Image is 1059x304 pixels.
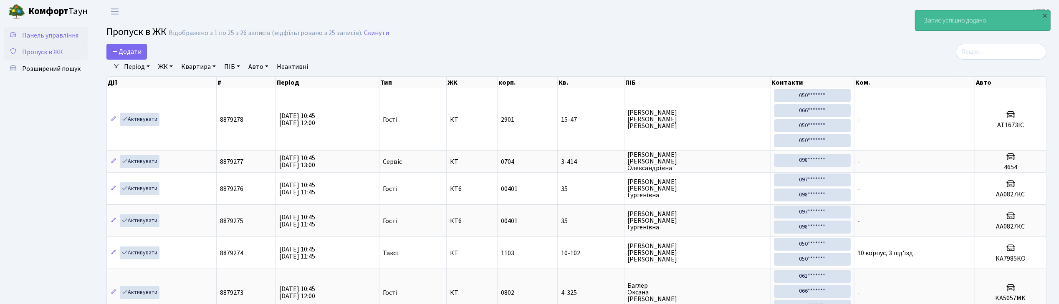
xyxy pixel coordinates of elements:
h5: АТ1673ІС [978,121,1043,129]
th: ЖК [447,77,498,88]
th: корп. [498,77,558,88]
div: Відображено з 1 по 25 з 26 записів (відфільтровано з 25 записів). [169,29,362,37]
b: КПП4 [1033,7,1049,16]
th: Контакти [771,77,854,88]
span: Розширений пошук [22,64,81,73]
b: Комфорт [28,5,68,18]
span: Гості [383,186,397,192]
a: Період [121,60,153,74]
span: Баглер Оксана [PERSON_NAME] [628,282,767,302]
span: 1103 [501,249,514,258]
span: 2901 [501,115,514,124]
span: 8879276 [220,184,243,193]
div: Запис успішно додано. [915,10,1050,30]
a: Активувати [120,214,159,227]
th: ПІБ [624,77,771,88]
span: КТ [450,289,494,296]
h5: 4654 [978,163,1043,171]
span: Гості [383,116,397,123]
span: [PERSON_NAME] [PERSON_NAME] [PERSON_NAME] [628,243,767,263]
span: Сервіс [383,158,402,165]
span: - [858,216,860,226]
span: 15-47 [561,116,620,123]
div: × [1041,11,1049,20]
span: 8879278 [220,115,243,124]
th: Дії [107,77,217,88]
span: [DATE] 10:45 [DATE] 13:00 [279,153,315,170]
span: [DATE] 10:45 [DATE] 12:00 [279,284,315,301]
a: Авто [245,60,272,74]
h5: KA5057MK [978,294,1043,302]
a: КПП4 [1033,7,1049,17]
a: Панель управління [4,27,88,44]
a: Активувати [120,246,159,259]
span: КТ [450,158,494,165]
span: 8879273 [220,288,243,297]
span: 8879274 [220,249,243,258]
span: - [858,115,860,124]
button: Переключити навігацію [104,5,125,18]
span: 3-414 [561,158,620,165]
a: Активувати [120,155,159,168]
th: Кв. [558,77,624,88]
span: Панель управління [22,31,78,40]
span: 8879275 [220,216,243,226]
a: Неактивні [273,60,311,74]
a: Скинути [364,29,389,37]
span: [DATE] 10:45 [DATE] 11:45 [279,181,315,197]
span: [DATE] 10:45 [DATE] 11:45 [279,245,315,261]
a: Додати [106,44,147,60]
span: 10 корпус, 3 під'їзд [858,249,913,258]
span: 00401 [501,216,518,226]
span: Пропуск в ЖК [106,25,167,39]
input: Пошук... [956,44,1046,60]
span: Гості [383,218,397,224]
span: Гості [383,289,397,296]
a: Активувати [120,113,159,126]
th: # [217,77,276,88]
span: Пропуск в ЖК [22,48,63,57]
span: 0704 [501,157,514,166]
a: ПІБ [221,60,243,74]
a: Пропуск в ЖК [4,44,88,60]
span: КТ6 [450,186,494,192]
span: [DATE] 10:45 [DATE] 12:00 [279,111,315,128]
span: - [858,157,860,166]
span: 00401 [501,184,518,193]
span: Додати [112,47,142,56]
span: 10-102 [561,250,620,256]
span: КТ [450,116,494,123]
span: - [858,184,860,193]
h5: KA7985KO [978,255,1043,263]
th: Ком. [854,77,975,88]
h5: АА0827КС [978,223,1043,231]
span: КТ6 [450,218,494,224]
a: Квартира [178,60,219,74]
span: Таксі [383,250,398,256]
a: ЖК [155,60,176,74]
span: [PERSON_NAME] [PERSON_NAME] Олександрівна [628,151,767,171]
a: Активувати [120,286,159,299]
span: 4-325 [561,289,620,296]
img: logo.png [8,3,25,20]
span: 0802 [501,288,514,297]
a: Активувати [120,182,159,195]
span: [PERSON_NAME] [PERSON_NAME] Гургенівна [628,178,767,198]
th: Авто [975,77,1046,88]
span: [DATE] 10:45 [DATE] 11:45 [279,213,315,229]
span: Таун [28,5,88,19]
a: Розширений пошук [4,60,88,77]
span: - [858,288,860,297]
span: КТ [450,250,494,256]
span: [PERSON_NAME] [PERSON_NAME] [PERSON_NAME] [628,109,767,129]
th: Період [276,77,380,88]
span: [PERSON_NAME] [PERSON_NAME] Гургенівна [628,211,767,231]
th: Тип [379,77,446,88]
span: 35 [561,186,620,192]
span: 35 [561,218,620,224]
span: 8879277 [220,157,243,166]
h5: АА0827КС [978,191,1043,198]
